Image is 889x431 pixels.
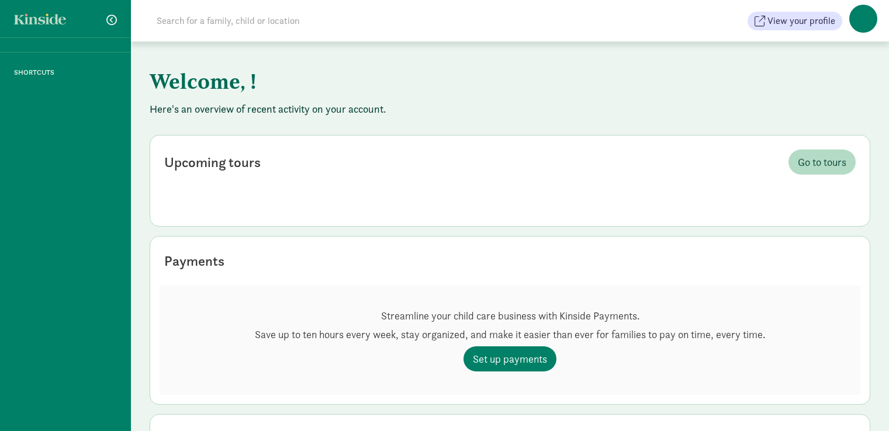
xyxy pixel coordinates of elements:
[150,102,870,116] p: Here's an overview of recent activity on your account.
[164,152,261,173] div: Upcoming tours
[473,351,547,367] span: Set up payments
[748,12,842,30] button: View your profile
[463,346,556,371] a: Set up payments
[150,60,728,102] h1: Welcome, !
[164,251,224,272] div: Payments
[767,14,835,28] span: View your profile
[255,328,765,342] p: Save up to ten hours every week, stay organized, and make it easier than ever for families to pay...
[798,154,846,170] span: Go to tours
[788,150,856,175] a: Go to tours
[255,309,765,323] p: Streamline your child care business with Kinside Payments.
[150,9,478,33] input: Search for a family, child or location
